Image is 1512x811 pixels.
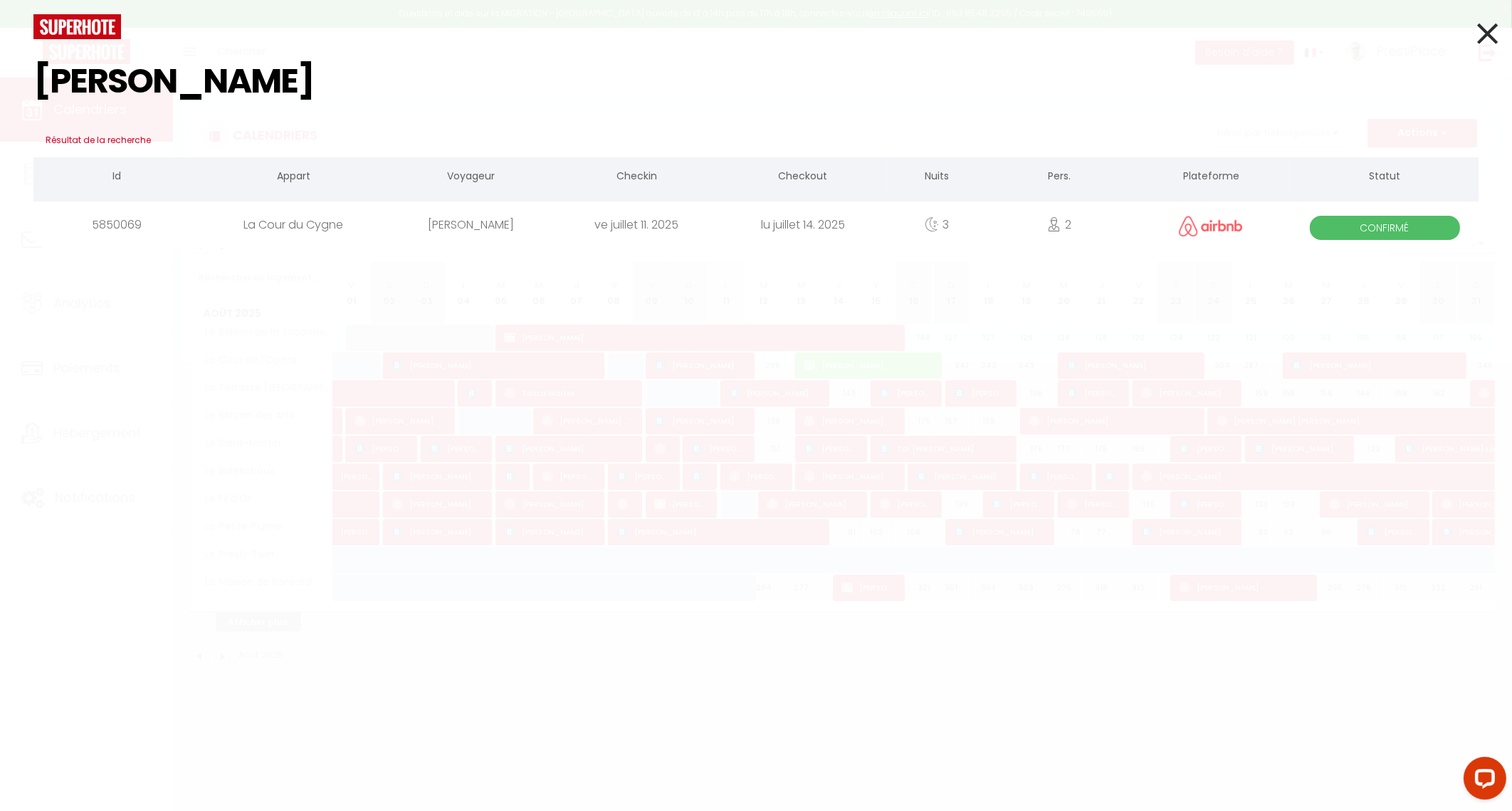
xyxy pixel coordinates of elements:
span: Confirmé [1310,216,1460,240]
th: Pers. [987,157,1132,198]
div: lu juillet 14. 2025 [720,202,886,248]
th: Plateforme [1132,157,1291,198]
img: airbnb2.png [1179,216,1243,236]
div: ve juillet 11. 2025 [554,202,720,248]
th: Appart [199,157,387,198]
h3: Résultat de la recherche [33,123,1479,157]
iframe: LiveChat chat widget [1452,751,1512,811]
th: Voyageur [387,157,553,198]
div: 2 [987,202,1132,248]
th: Checkout [720,157,886,198]
th: Checkin [554,157,720,198]
th: Nuits [886,157,987,198]
div: 5850069 [33,202,199,248]
img: logo [33,14,121,39]
div: [PERSON_NAME] [387,202,553,248]
th: Statut [1291,157,1479,198]
input: Tapez pour rechercher... [33,39,1479,123]
div: La Cour du Cygne [199,202,387,248]
div: 3 [886,202,987,248]
th: Id [33,157,199,198]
